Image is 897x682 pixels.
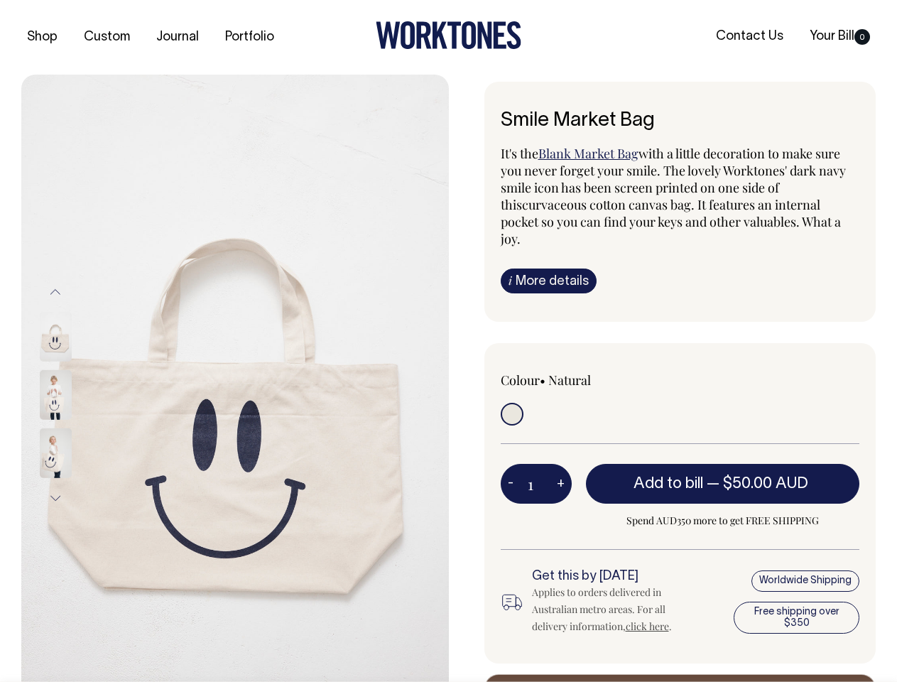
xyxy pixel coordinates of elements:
div: Colour [501,372,644,389]
label: Natural [548,372,591,389]
span: Spend AUD350 more to get FREE SHIPPING [586,512,860,529]
div: Applies to orders delivered in Australian metro areas. For all delivery information, . [532,584,696,635]
a: Custom [78,26,136,49]
button: Previous [45,276,66,308]
a: Shop [21,26,63,49]
button: Add to bill —$50.00 AUD [586,464,860,504]
span: 0 [854,29,870,45]
h6: Smile Market Bag [501,110,860,132]
p: It's the with a little decoration to make sure you never forget your smile. The lovely Worktones'... [501,145,860,247]
button: Next [45,482,66,514]
h6: Get this by [DATE] [532,570,696,584]
a: Portfolio [219,26,280,49]
span: Add to bill [634,477,703,491]
span: — [707,477,812,491]
a: click here [626,619,669,633]
a: Your Bill0 [804,25,876,48]
a: iMore details [501,269,597,293]
a: Blank Market Bag [538,145,638,162]
img: Smile Market Bag [40,312,72,362]
button: + [550,470,572,498]
button: - [501,470,521,498]
span: i [509,273,512,288]
span: • [540,372,545,389]
span: $50.00 AUD [723,477,808,491]
img: Smile Market Bag [40,428,72,478]
a: Journal [151,26,205,49]
span: curvaceous cotton canvas bag. It features an internal pocket so you can find your keys and other ... [501,196,841,247]
img: Smile Market Bag [40,370,72,420]
a: Contact Us [710,25,789,48]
